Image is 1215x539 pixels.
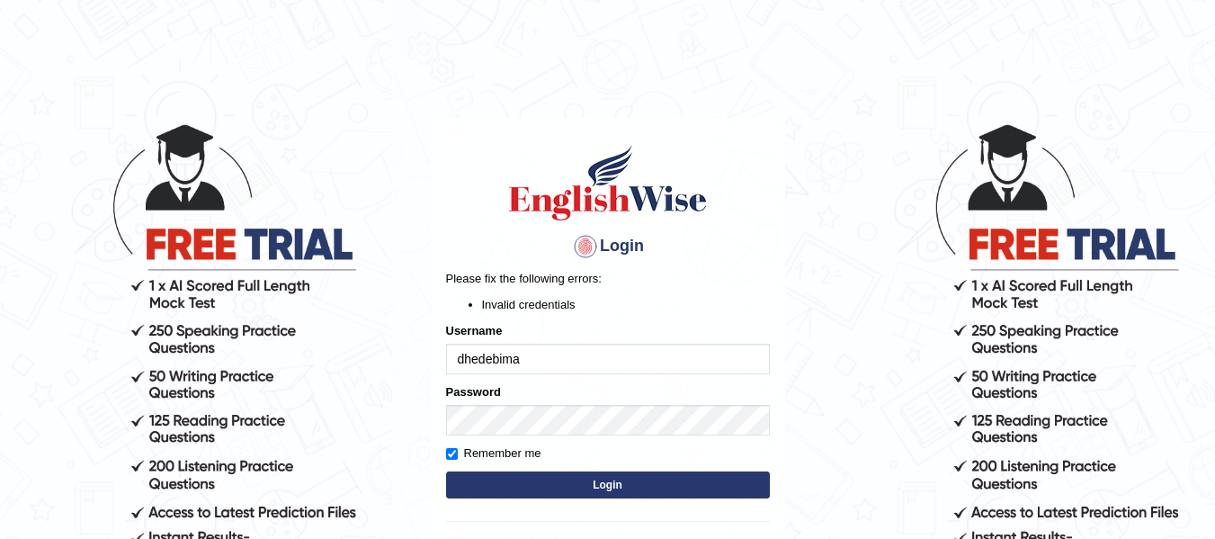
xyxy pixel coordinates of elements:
h4: Login [446,232,770,261]
label: Username [446,322,503,339]
label: Password [446,383,501,400]
li: Invalid credentials [482,296,770,313]
input: Remember me [446,448,458,460]
p: Please fix the following errors: [446,270,770,287]
button: Login [446,472,770,499]
img: Logo of English Wise sign in for intelligent practice with AI [505,142,710,223]
label: Remember me [446,445,541,463]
